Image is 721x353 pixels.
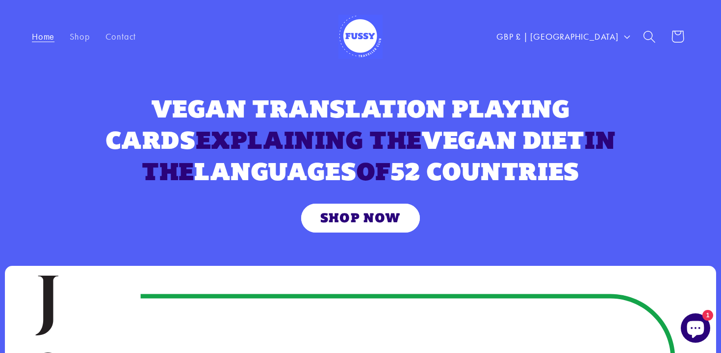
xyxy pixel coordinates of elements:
img: Fussy Traveller Club [338,15,383,59]
button: GBP £ | [GEOGRAPHIC_DATA] [489,24,636,48]
span: IN THE [142,125,616,187]
a: Home [24,24,62,50]
a: Shop [62,24,98,50]
a: Contact [98,24,144,50]
inbox-online-store-chat: Shopify online store chat [678,313,713,345]
summary: Search [636,23,664,50]
span: Home [32,31,54,42]
a: Fussy Traveller Club [334,10,387,64]
a: SHOP NOW [301,204,420,233]
span: Shop [70,31,90,42]
h2: VEGAN TRANSLATION PLAYING CARDS VEGAN DIET LANGUAGES 52 COUNTRIES [66,93,655,188]
span: GBP £ | [GEOGRAPHIC_DATA] [496,30,618,43]
span: OF [356,156,390,187]
span: EXPLAINING THE [196,125,421,155]
span: Contact [105,31,136,42]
